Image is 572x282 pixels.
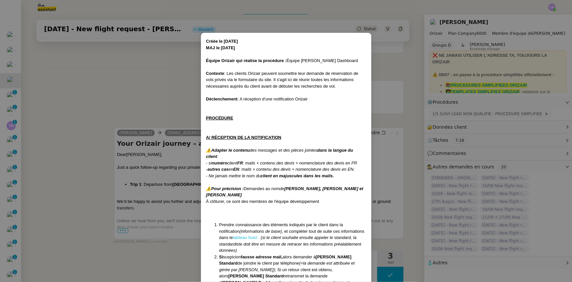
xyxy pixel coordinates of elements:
[238,97,308,101] span: : A réception d'une notification Orizair
[211,186,244,191] em: Pour précision :
[280,186,284,191] em: de
[206,148,211,153] em: ⚠️
[219,222,366,254] li: , et compléter tout de suite ces informations dans le
[237,161,243,165] em: FR
[233,235,260,240] a: tableau Suivi :
[206,97,238,101] strong: Déclenchement
[219,235,362,253] em: (si le client souhaite ensuite appeler le standard, la standardiste doit être en mesure de retrac...
[219,254,223,259] strong: Si
[206,71,359,89] span: : Les clients Orizair peuvent soumettre leur demande de réservation de vols privés via le formula...
[239,167,355,172] em: : mails + contenu des devis + nomenclature des devis en EN.
[206,39,238,44] strong: Créée le [DATE]
[219,222,343,234] span: Prendre connaissance des éléments indiqués par le client dans la notification
[228,167,233,172] em: en
[206,135,282,140] u: A/ RÉCEPTION DE LA NOTIFICATION
[206,161,212,165] em: - si
[206,45,235,50] strong: MAJ le [DATE]
[227,161,237,165] em: client
[240,229,282,234] em: (informations de base)
[206,186,211,191] em: ⚠️
[206,58,287,63] strong: Équipe Orizair qui réalise la procédure :
[250,148,317,153] em: des messages et des pièces jointes
[206,173,261,178] em: - Ne jamais mettre le nom du
[243,161,357,165] em: : mails + contenu des devis + nomenclature des devis en FR
[286,58,358,63] span: Équipe [PERSON_NAME] Dashboard
[261,173,334,178] em: client en majuscules dans les mails.
[206,71,225,76] strong: Contexte
[233,167,239,172] em: EN
[206,167,207,172] em: -
[211,148,250,153] em: Adapter le contenu
[212,161,227,165] em: numéro
[219,261,355,272] em: (=la demande est attribuée et gérée par [PERSON_NAME])
[228,273,284,278] strong: [PERSON_NAME] Standard
[207,167,228,172] em: autres cas
[206,186,364,198] em: [PERSON_NAME], [PERSON_NAME] et [PERSON_NAME]
[206,198,366,205] div: À clôturer, ce sont des membres de l'équipe développement
[217,154,218,159] em: :
[241,254,283,259] strong: fausse adresse mail,
[206,185,366,198] div: Demandes au nom
[206,116,233,120] u: PROCÉDURE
